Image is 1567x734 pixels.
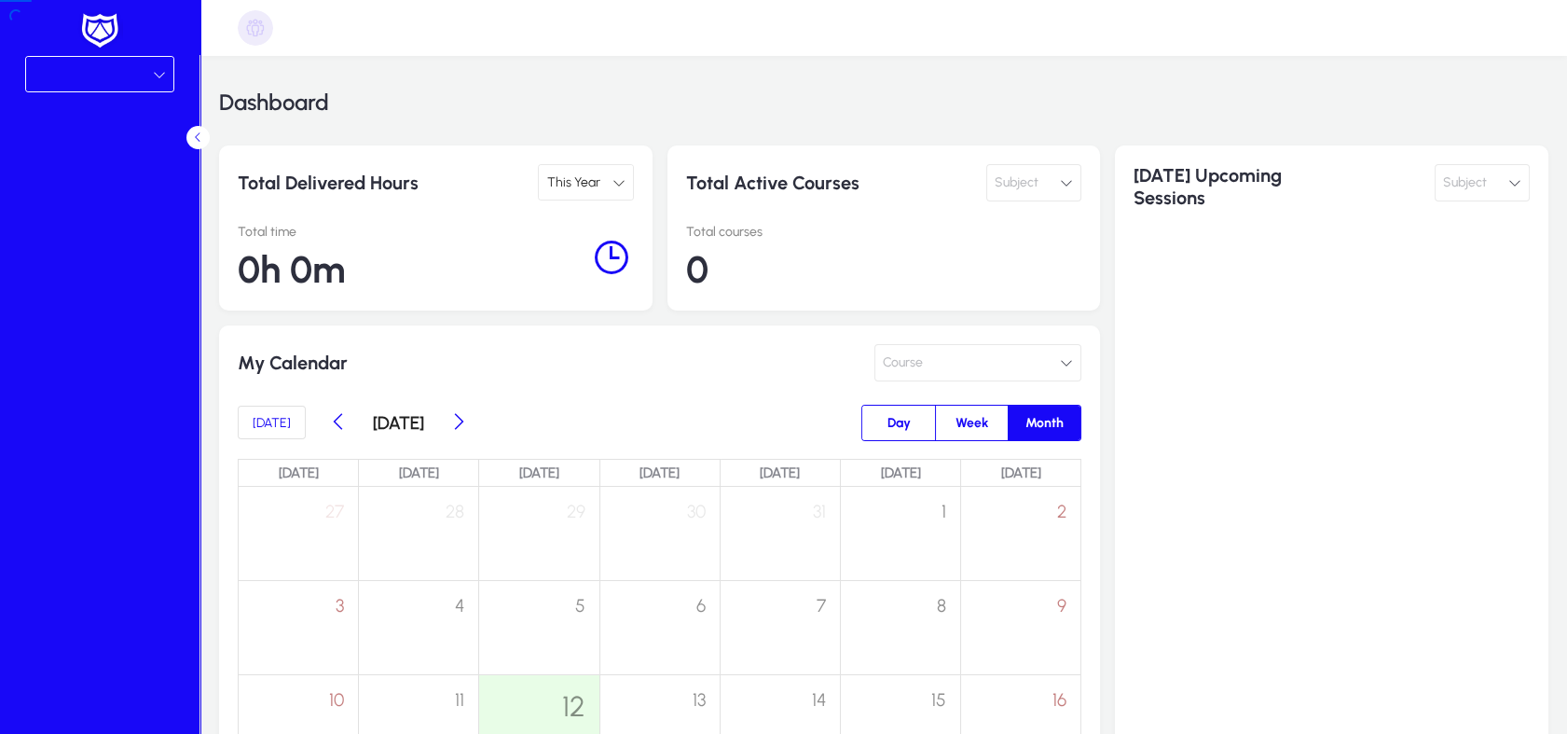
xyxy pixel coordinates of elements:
[238,164,428,201] p: Total Delivered Hours
[600,487,720,580] div: Wednesday July 30
[238,406,306,439] button: [DATE]
[325,501,344,522] span: 27
[817,595,826,616] span: 7
[239,581,358,674] div: Sunday August 3
[995,164,1038,201] span: Subject
[693,689,706,711] span: 13
[238,459,359,486] div: [DATE]
[359,581,478,674] div: Monday August 4
[455,689,464,711] span: 11
[373,412,424,434] h3: [DATE]
[1009,406,1080,440] button: Month
[479,459,599,486] div: [DATE]
[253,415,291,431] span: [DATE]
[936,406,1008,440] button: Week
[1057,501,1066,522] span: 2
[238,344,653,381] p: My Calendar
[812,689,826,711] span: 14
[686,224,1082,240] p: Total courses
[455,595,464,616] span: 4
[961,487,1080,580] div: Saturday August 2
[961,581,1080,674] div: Saturday August 9
[961,459,1081,486] div: [DATE]
[479,487,598,580] div: Tuesday July 29
[1052,689,1066,711] span: 16
[942,501,946,522] span: 1
[931,689,946,711] span: 15
[238,224,589,240] p: Total time
[600,581,720,674] div: Wednesday August 6
[841,459,961,486] div: [DATE]
[336,595,344,616] span: 3
[238,247,346,292] span: 0h 0m
[479,581,598,674] div: Tuesday August 5
[687,501,706,522] span: 30
[1057,595,1066,616] span: 9
[446,501,464,522] span: 28
[876,406,922,440] span: Day
[841,581,960,674] div: Friday August 8
[686,247,708,292] span: 0
[862,406,935,440] button: Day
[696,595,706,616] span: 6
[567,501,585,522] span: 29
[721,581,840,674] div: Thursday August 7
[575,595,585,616] span: 5
[359,487,478,580] div: Monday July 28
[219,91,329,114] h3: Dashboard
[721,459,841,486] div: [DATE]
[238,10,273,46] img: organization-placeholder.png
[239,487,358,580] div: Sunday July 27
[944,406,999,440] span: Week
[841,487,960,580] div: Friday August 1
[1014,406,1075,440] span: Month
[359,459,479,486] div: [DATE]
[1443,164,1487,201] span: Subject
[721,487,840,580] div: Thursday July 31
[562,689,585,724] span: 12
[1134,164,1324,209] p: [DATE] Upcoming Sessions
[546,174,599,190] span: This Year
[883,344,923,381] span: Course
[600,459,721,486] div: [DATE]
[76,11,123,50] img: white-logo.png
[937,595,946,616] span: 8
[686,164,876,201] p: Total Active Courses
[813,501,826,522] span: 31
[329,689,344,711] span: 10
